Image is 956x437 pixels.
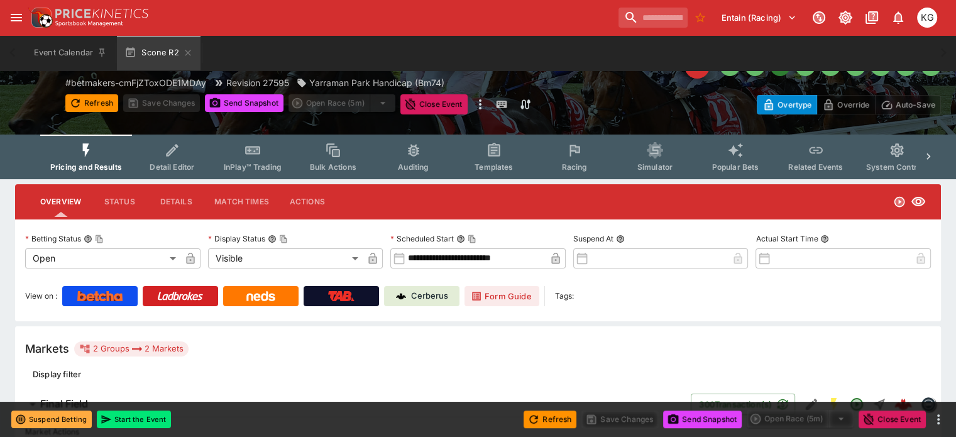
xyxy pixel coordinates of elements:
button: Actual Start Time [820,235,829,243]
img: Cerberus [396,291,406,301]
button: 300Transaction(s) [691,394,795,415]
button: Overtype [757,95,817,114]
button: Notifications [887,6,909,29]
button: Edit Detail [800,393,823,416]
span: Bulk Actions [310,162,356,172]
p: Overtype [777,98,811,111]
label: Tags: [555,286,574,306]
span: Racing [561,162,587,172]
button: Start the Event [97,411,171,428]
button: more [931,412,946,427]
button: Status [91,187,148,217]
img: PriceKinetics Logo [28,5,53,30]
button: Send Snapshot [205,94,283,112]
button: open drawer [5,6,28,29]
svg: Open [849,397,864,412]
button: Copy To Clipboard [468,235,476,243]
button: Send Snapshot [663,411,742,428]
button: Auto-Save [875,95,941,114]
p: Actual Start Time [755,233,818,244]
div: Open [25,248,180,268]
button: Scone R2 [117,35,200,70]
label: View on : [25,286,57,306]
div: Visible [208,248,363,268]
div: 2 Groups 2 Markets [79,341,184,357]
p: Yarraman Park Handicap (Bm74) [309,76,444,89]
span: InPlay™ Trading [224,162,282,172]
img: logo-cerberus--red.svg [894,396,912,413]
p: Display Status [208,233,265,244]
button: Copy To Clipboard [95,235,104,243]
span: Pricing and Results [50,162,122,172]
img: Betcha [77,291,123,301]
span: System Controls [866,162,928,172]
button: Select Tenant [714,8,804,28]
p: Scheduled Start [390,233,454,244]
button: Close Event [859,411,926,428]
button: Connected to PK [808,6,830,29]
button: Suspend Betting [11,411,92,428]
a: 167430d5-c924-4880-b237-7e2e2dceae25 [891,392,916,417]
div: Yarraman Park Handicap (Bm74) [297,76,444,89]
div: Event type filters [40,135,916,179]
button: Straight [868,393,891,416]
button: Copy To Clipboard [279,235,288,243]
span: Detail Editor [150,162,194,172]
div: split button [747,410,854,428]
button: Betting StatusCopy To Clipboard [84,235,92,243]
p: Revision 27595 [226,76,289,89]
button: Override [816,95,875,114]
button: Display filter [25,364,89,384]
img: betmakers [921,397,935,411]
p: Auto-Save [896,98,935,111]
p: Betting Status [25,233,81,244]
button: Actions [279,187,336,217]
img: TabNZ [328,291,354,301]
div: 167430d5-c924-4880-b237-7e2e2dceae25 [894,396,912,413]
button: No Bookmarks [690,8,710,28]
img: Sportsbook Management [55,21,123,26]
h5: Markets [25,341,69,356]
button: Scheduled StartCopy To Clipboard [456,235,465,243]
button: Close Event [400,94,468,114]
button: Documentation [860,6,883,29]
span: Simulator [637,162,673,172]
button: Refresh [524,411,576,428]
img: Ladbrokes [157,291,203,301]
p: Suspend At [573,233,613,244]
button: Toggle light/dark mode [834,6,857,29]
a: Cerberus [384,286,459,306]
a: Form Guide [464,286,539,306]
button: Display StatusCopy To Clipboard [268,235,277,243]
button: Match Times [204,187,279,217]
button: Event Calendar [26,35,114,70]
button: Details [148,187,204,217]
div: Kevin Gutschlag [917,8,937,28]
div: split button [288,94,395,112]
img: PriceKinetics [55,9,148,18]
span: Related Events [788,162,843,172]
span: Popular Bets [712,162,759,172]
p: Cerberus [411,290,448,302]
button: Final Field [15,392,691,417]
button: Open [845,393,868,416]
p: Override [837,98,869,111]
button: SGM Enabled [823,393,845,416]
h6: Final Field [40,397,88,411]
p: Copy To Clipboard [65,76,206,89]
svg: Visible [911,194,926,209]
div: Start From [757,95,941,114]
span: Auditing [398,162,429,172]
input: search [618,8,688,28]
button: Overview [30,187,91,217]
button: more [473,94,488,114]
svg: Open [893,196,906,208]
div: betmakers [921,397,936,412]
button: Refresh [65,94,118,112]
img: Neds [246,291,275,301]
button: Suspend At [616,235,625,243]
button: Kevin Gutschlag [913,4,941,31]
span: Templates [475,162,513,172]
